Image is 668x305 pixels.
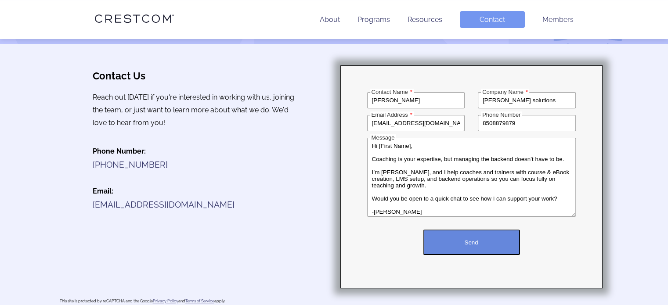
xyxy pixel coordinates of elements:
label: Phone Number [481,111,522,118]
p: Reach out [DATE] if you're interested in working with us, joining the team, or just want to learn... [93,91,301,129]
div: This site is protected by reCAPTCHA and the Google and apply. [60,299,225,303]
label: Message [370,134,396,141]
a: [PHONE_NUMBER] [93,160,168,169]
button: Send [423,230,520,255]
a: About [320,15,340,24]
h4: Phone Number: [93,147,301,155]
a: Members [542,15,574,24]
a: Programs [357,15,390,24]
h4: Email: [93,187,301,195]
a: Privacy Policy [153,299,178,303]
h3: Contact Us [93,70,301,82]
label: Contact Name [370,89,414,95]
a: Resources [408,15,442,24]
a: Terms of Service [185,299,214,303]
label: Company Name [481,89,529,95]
label: Email Address [370,111,414,118]
a: [EMAIL_ADDRESS][DOMAIN_NAME] [93,200,235,209]
a: Contact [460,11,525,28]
